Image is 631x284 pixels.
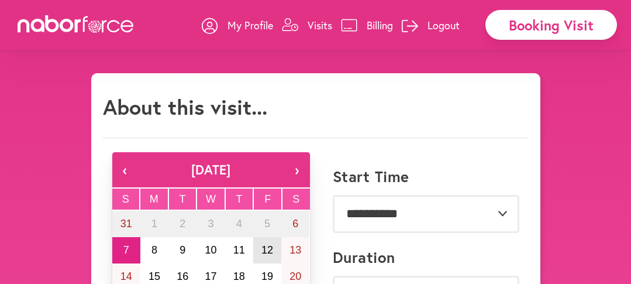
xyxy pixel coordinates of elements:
abbr: September 17, 2025 [205,271,216,282]
button: September 2, 2025 [168,211,196,237]
button: September 12, 2025 [253,237,281,264]
p: Visits [308,18,332,32]
abbr: September 8, 2025 [151,244,157,256]
abbr: September 2, 2025 [180,218,185,230]
p: Logout [427,18,460,32]
abbr: September 11, 2025 [233,244,245,256]
button: September 8, 2025 [140,237,168,264]
abbr: Sunday [122,193,129,205]
abbr: Friday [264,193,271,205]
button: September 4, 2025 [225,211,253,237]
a: Logout [402,8,460,43]
label: Start Time [333,167,409,186]
abbr: September 12, 2025 [261,244,273,256]
label: Duration [333,248,395,266]
button: ‹ [112,152,138,187]
a: Visits [282,8,332,43]
button: › [284,152,310,187]
p: My Profile [227,18,273,32]
abbr: September 16, 2025 [177,271,188,282]
abbr: August 31, 2025 [120,218,132,230]
button: September 1, 2025 [140,211,168,237]
abbr: September 1, 2025 [151,218,157,230]
abbr: September 3, 2025 [208,218,213,230]
abbr: September 4, 2025 [236,218,242,230]
div: Booking Visit [485,10,617,40]
button: September 5, 2025 [253,211,281,237]
a: Billing [341,8,393,43]
button: September 7, 2025 [112,237,140,264]
abbr: September 15, 2025 [149,271,160,282]
p: Billing [367,18,393,32]
abbr: September 5, 2025 [264,218,270,230]
h1: About this visit... [103,94,267,119]
abbr: Saturday [292,193,299,205]
abbr: September 7, 2025 [123,244,129,256]
button: September 6, 2025 [281,211,309,237]
abbr: Thursday [236,193,243,205]
button: September 13, 2025 [281,237,309,264]
button: September 11, 2025 [225,237,253,264]
button: September 10, 2025 [196,237,225,264]
button: September 9, 2025 [168,237,196,264]
button: [DATE] [138,152,284,187]
abbr: September 13, 2025 [289,244,301,256]
abbr: Tuesday [179,193,185,205]
abbr: September 9, 2025 [180,244,185,256]
abbr: September 6, 2025 [292,218,298,230]
abbr: September 14, 2025 [120,271,132,282]
abbr: September 10, 2025 [205,244,216,256]
button: August 31, 2025 [112,211,140,237]
abbr: September 20, 2025 [289,271,301,282]
abbr: September 19, 2025 [261,271,273,282]
abbr: Monday [150,193,158,205]
abbr: September 18, 2025 [233,271,245,282]
abbr: Wednesday [206,193,216,205]
a: My Profile [202,8,273,43]
button: September 3, 2025 [196,211,225,237]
